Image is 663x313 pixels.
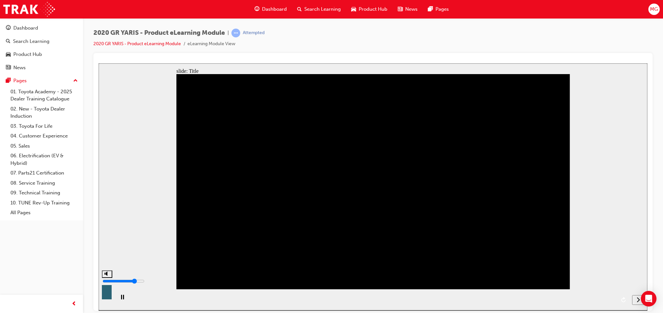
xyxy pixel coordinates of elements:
div: Product Hub [13,51,42,58]
a: Product Hub [3,48,80,60]
button: Pages [3,75,80,87]
a: 05. Sales [8,141,80,151]
li: eLearning Module View [187,40,235,48]
a: 08. Service Training [8,178,80,188]
span: prev-icon [72,300,76,308]
a: Search Learning [3,35,80,47]
a: News [3,62,80,74]
div: News [13,64,26,72]
span: | [228,29,229,37]
button: MG [648,4,660,15]
a: 2020 GR YARIS - Product eLearning Module [93,41,181,46]
div: playback controls [16,226,530,247]
span: news-icon [6,65,11,71]
a: 06. Electrification (EV & Hybrid) [8,151,80,168]
span: pages-icon [6,78,11,84]
a: pages-iconPages [423,3,454,16]
span: Dashboard [262,6,287,13]
span: 2020 GR YARIS - Product eLearning Module [93,29,225,37]
span: guage-icon [6,25,11,31]
span: news-icon [398,5,403,13]
a: search-iconSearch Learning [292,3,346,16]
a: 03. Toyota For Life [8,121,80,131]
span: up-icon [73,77,78,85]
a: guage-iconDashboard [249,3,292,16]
a: 09. Technical Training [8,188,80,198]
span: car-icon [351,5,356,13]
a: 10. TUNE Rev-Up Training [8,198,80,208]
a: car-iconProduct Hub [346,3,393,16]
a: 07. Parts21 Certification [8,168,80,178]
div: Search Learning [13,38,49,45]
span: learningRecordVerb_ATTEMPT-icon [231,29,240,37]
a: All Pages [8,208,80,218]
span: MG [650,6,658,13]
span: search-icon [6,39,10,45]
a: Dashboard [3,22,80,34]
span: search-icon [297,5,302,13]
button: DashboardSearch LearningProduct HubNews [3,21,80,75]
button: next [533,232,546,241]
img: Trak [3,2,55,17]
span: Pages [435,6,449,13]
div: Open Intercom Messenger [641,291,656,306]
span: News [405,6,418,13]
div: Pages [13,77,27,85]
a: 01. Toyota Academy - 2025 Dealer Training Catalogue [8,87,80,104]
span: Product Hub [359,6,387,13]
span: car-icon [6,52,11,58]
a: news-iconNews [393,3,423,16]
span: guage-icon [255,5,259,13]
div: Attempted [243,30,265,36]
div: misc controls [3,226,13,247]
a: 04. Customer Experience [8,131,80,141]
span: Search Learning [304,6,341,13]
a: 02. New - Toyota Dealer Induction [8,104,80,121]
button: play/pause [16,231,27,242]
nav: slide navigation [533,226,546,247]
span: pages-icon [428,5,433,13]
div: Dashboard [13,24,38,32]
button: replay [520,232,530,241]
